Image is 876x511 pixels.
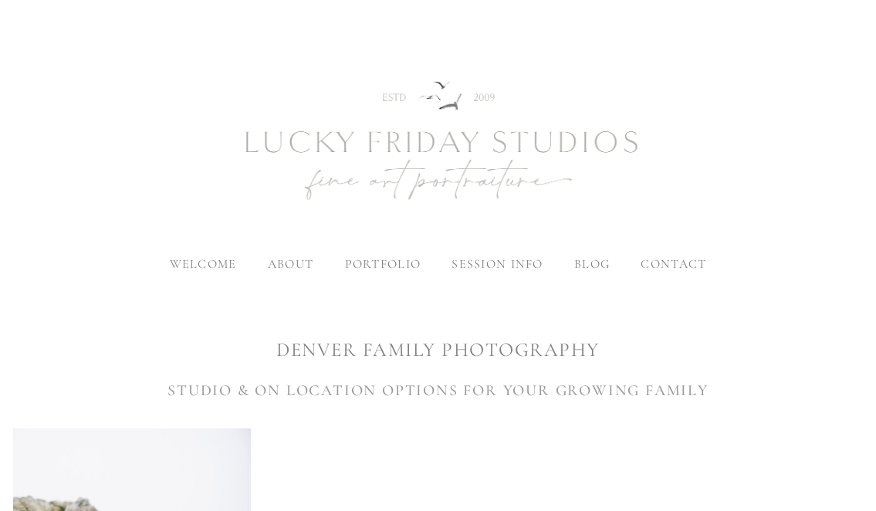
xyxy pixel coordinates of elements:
[161,26,716,258] img: Newborn Photography Denver | Lucky Friday Studios
[268,256,313,272] label: about
[345,256,421,272] label: portfolio
[641,256,706,272] a: contact
[13,337,863,364] h1: DENVER FAMILY PHOTOGRAPHY
[13,379,863,402] h3: STUDIO & ON LOCATION OPTIONS FOR YOUR GROWING FAMILY
[170,256,237,272] a: welcome
[574,256,610,272] a: blog
[452,256,543,272] label: session info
